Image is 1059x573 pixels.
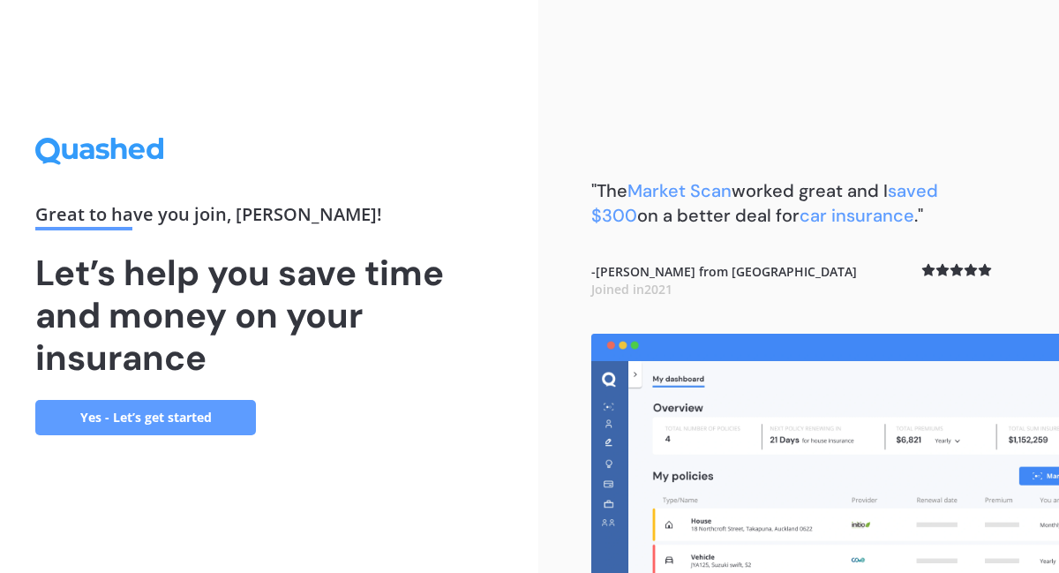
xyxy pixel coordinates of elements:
[800,204,914,227] span: car insurance
[591,281,672,298] span: Joined in 2021
[591,179,938,227] b: "The worked great and I on a better deal for ."
[35,252,503,379] h1: Let’s help you save time and money on your insurance
[591,179,938,227] span: saved $300
[35,206,503,230] div: Great to have you join , [PERSON_NAME] !
[591,263,857,298] b: - [PERSON_NAME] from [GEOGRAPHIC_DATA]
[35,400,256,435] a: Yes - Let’s get started
[591,334,1059,573] img: dashboard.webp
[627,179,732,202] span: Market Scan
